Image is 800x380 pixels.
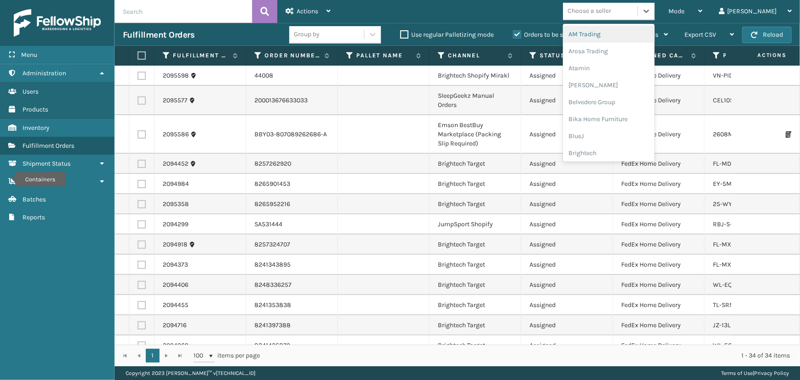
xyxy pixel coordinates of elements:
[265,51,320,60] label: Order Number
[563,111,655,128] div: Bika Home Furniture
[613,194,705,214] td: FedEx Home Delivery
[163,96,188,105] a: 2095577
[521,315,613,335] td: Assigned
[563,145,655,162] div: Brightech
[721,370,753,376] a: Terms of Use
[146,349,160,363] a: 1
[163,220,188,229] a: 2094299
[521,174,613,194] td: Assigned
[713,301,738,309] a: TL-SRNA
[163,341,188,350] a: 2094969
[613,255,705,275] td: FedEx Home Delivery
[631,51,687,60] label: Assigned Carrier Service
[163,280,188,290] a: 2094406
[22,124,50,132] span: Inventory
[521,295,613,315] td: Assigned
[163,260,188,269] a: 2094373
[430,255,521,275] td: Brightech Target
[173,51,228,60] label: Fulfillment Order Id
[163,240,188,249] a: 2094918
[246,335,338,356] td: 8241425879
[713,96,743,104] a: CEL10SK-F
[246,315,338,335] td: 8241397388
[613,295,705,315] td: FedEx Home Delivery
[246,86,338,115] td: 200013676633033
[22,106,48,113] span: Products
[246,115,338,154] td: BBY03-807089262686-A
[430,66,521,86] td: Brightech Shopify Mirakl
[563,43,655,60] div: Arosa Trading
[400,31,494,39] label: Use regular Palletizing mode
[563,77,655,94] div: [PERSON_NAME]
[613,174,705,194] td: FedEx Home Delivery
[613,315,705,335] td: FedEx Home Delivery
[563,94,655,111] div: Belvedere Group
[163,301,188,310] a: 2094455
[21,51,37,59] span: Menu
[742,27,792,43] button: Reload
[193,351,207,360] span: 100
[713,321,752,329] a: JZ-13LD-T8SB
[713,130,743,138] a: 2608MTW
[163,200,189,209] a: 2095358
[521,115,613,154] td: Assigned
[521,214,613,235] td: Assigned
[163,179,189,189] a: 2094984
[14,9,101,37] img: logo
[521,194,613,214] td: Assigned
[430,115,521,154] td: Emson BestBuy Marketplace (Packing Slip Required)
[786,131,791,138] i: Print Packing Slip
[448,51,503,60] label: Channel
[613,66,705,86] td: FedEx Home Delivery
[22,160,71,168] span: Shipment Status
[728,48,792,63] span: Actions
[430,275,521,295] td: Brightech Target
[723,51,778,60] label: Product SKU
[540,51,595,60] label: Status
[563,26,655,43] div: AM Trading
[568,6,611,16] div: Choose a seller
[163,71,189,80] a: 2095598
[22,213,45,221] span: Reports
[22,196,46,203] span: Batches
[22,142,74,150] span: Fulfillment Orders
[126,366,255,380] p: Copyright 2023 [PERSON_NAME]™ v [TECHNICAL_ID]
[713,261,752,268] a: FL-MXDR-RW
[713,72,753,79] a: VN-PIDL-604P
[22,88,39,95] span: Users
[246,255,338,275] td: 8241343895
[563,128,655,145] div: BlueJ
[430,214,521,235] td: JumpSport Shopify
[297,7,318,15] span: Actions
[246,235,338,255] td: 8257324707
[521,335,613,356] td: Assigned
[246,214,338,235] td: SA531444
[246,295,338,315] td: 8241353838
[521,86,613,115] td: Assigned
[713,341,755,349] a: WL-EQNX-BLK
[22,178,54,185] span: Containers
[713,160,767,168] a: FL-MDSMDRN-SVR
[613,86,705,115] td: FedEx Home Delivery
[613,275,705,295] td: FedEx Home Delivery
[163,159,188,168] a: 2094452
[754,370,789,376] a: Privacy Policy
[430,154,521,174] td: Brightech Target
[430,174,521,194] td: Brightech Target
[123,29,194,40] h3: Fulfillment Orders
[613,335,705,356] td: FedEx Home Delivery
[22,69,66,77] span: Administration
[246,154,338,174] td: 8257262920
[521,154,613,174] td: Assigned
[684,31,716,39] span: Export CSV
[613,214,705,235] td: FedEx Home Delivery
[430,194,521,214] td: Brightech Target
[521,255,613,275] td: Assigned
[163,130,189,139] a: 2095586
[246,174,338,194] td: 8265901453
[563,60,655,77] div: Atamin
[713,180,757,188] a: EY-5MK5-54BH
[613,235,705,255] td: FedEx Home Delivery
[713,200,757,208] a: 25-WYYD-XPT9
[273,351,790,360] div: 1 - 34 of 34 items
